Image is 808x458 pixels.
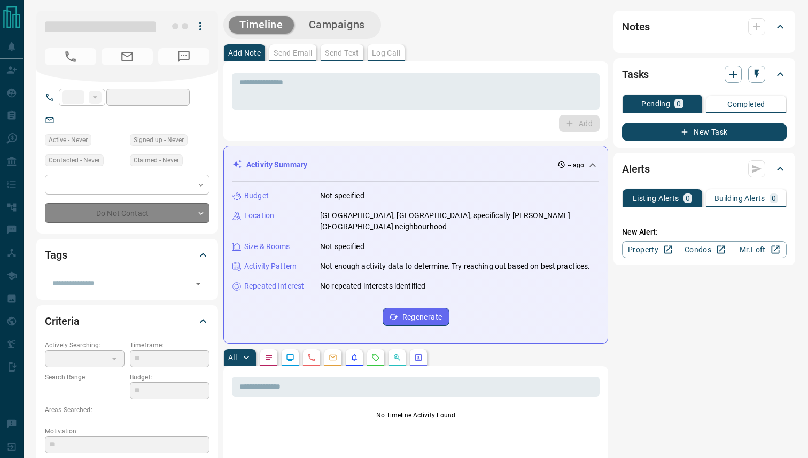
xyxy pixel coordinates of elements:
svg: Agent Actions [414,353,423,362]
p: No repeated interests identified [320,281,425,292]
span: Claimed - Never [134,155,179,166]
h2: Tasks [622,66,649,83]
p: [GEOGRAPHIC_DATA], [GEOGRAPHIC_DATA], specifically [PERSON_NAME][GEOGRAPHIC_DATA] neighbourhood [320,210,599,232]
p: Areas Searched: [45,405,209,415]
p: -- ago [568,160,584,170]
p: Location [244,210,274,221]
div: Do Not Contact [45,203,209,223]
div: Activity Summary-- ago [232,155,599,175]
a: Property [622,241,677,258]
button: Timeline [229,16,294,34]
p: No Timeline Activity Found [232,410,600,420]
p: Motivation: [45,426,209,436]
p: Timeframe: [130,340,209,350]
p: -- - -- [45,382,125,400]
div: Alerts [622,156,787,182]
p: Size & Rooms [244,241,290,252]
span: No Email [102,48,153,65]
p: 0 [772,195,776,202]
p: Search Range: [45,372,125,382]
p: Building Alerts [714,195,765,202]
span: Active - Never [49,135,88,145]
a: -- [62,115,66,124]
svg: Listing Alerts [350,353,359,362]
div: Tags [45,242,209,268]
div: Criteria [45,308,209,334]
h2: Criteria [45,313,80,330]
p: Not specified [320,241,364,252]
button: Campaigns [298,16,376,34]
h2: Alerts [622,160,650,177]
p: Budget [244,190,269,201]
p: 0 [686,195,690,202]
svg: Lead Browsing Activity [286,353,294,362]
p: Pending [641,100,670,107]
a: Mr.Loft [732,241,787,258]
button: Open [191,276,206,291]
p: Actively Searching: [45,340,125,350]
span: No Number [158,48,209,65]
p: Activity Pattern [244,261,297,272]
p: 0 [677,100,681,107]
p: Not specified [320,190,364,201]
svg: Opportunities [393,353,401,362]
p: Completed [727,100,765,108]
span: No Number [45,48,96,65]
div: Notes [622,14,787,40]
p: New Alert: [622,227,787,238]
p: Listing Alerts [633,195,679,202]
p: Activity Summary [246,159,307,170]
p: Add Note [228,49,261,57]
p: Not enough activity data to determine. Try reaching out based on best practices. [320,261,591,272]
span: Signed up - Never [134,135,184,145]
h2: Tags [45,246,67,263]
svg: Notes [265,353,273,362]
svg: Requests [371,353,380,362]
p: All [228,354,237,361]
p: Repeated Interest [244,281,304,292]
p: Budget: [130,372,209,382]
div: Tasks [622,61,787,87]
h2: Notes [622,18,650,35]
button: Regenerate [383,308,449,326]
svg: Emails [329,353,337,362]
a: Condos [677,241,732,258]
svg: Calls [307,353,316,362]
span: Contacted - Never [49,155,100,166]
button: New Task [622,123,787,141]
